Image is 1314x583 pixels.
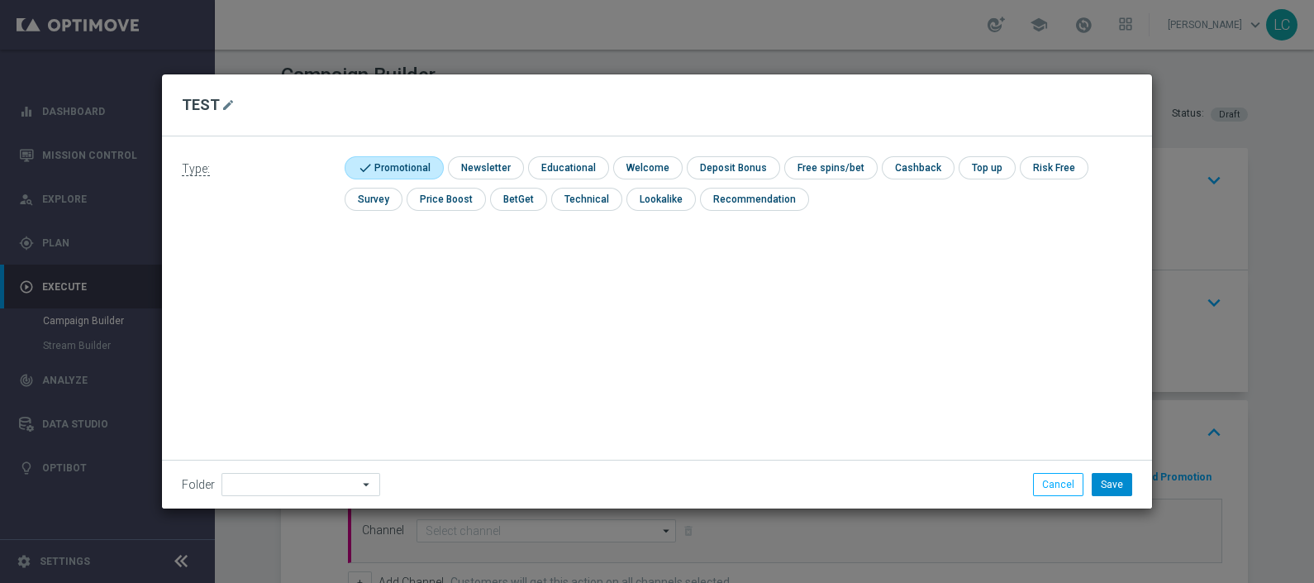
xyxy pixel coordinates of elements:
button: Save [1092,473,1132,496]
label: Folder [182,478,215,492]
button: Cancel [1033,473,1083,496]
button: mode_edit [220,95,240,115]
i: mode_edit [221,98,235,112]
h2: TEST [182,95,220,115]
span: Type: [182,162,210,176]
i: arrow_drop_down [359,474,375,495]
